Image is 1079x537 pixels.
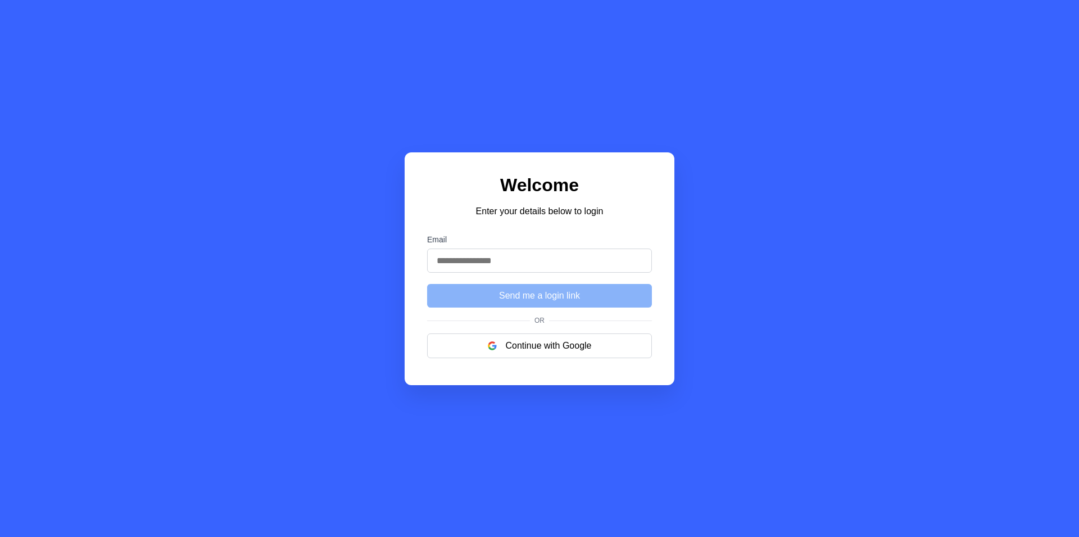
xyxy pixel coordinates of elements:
[427,284,652,308] button: Send me a login link
[530,317,549,324] span: Or
[427,205,652,218] p: Enter your details below to login
[427,235,652,244] label: Email
[488,341,497,350] img: google logo
[427,333,652,358] button: Continue with Google
[427,175,652,196] h1: Welcome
